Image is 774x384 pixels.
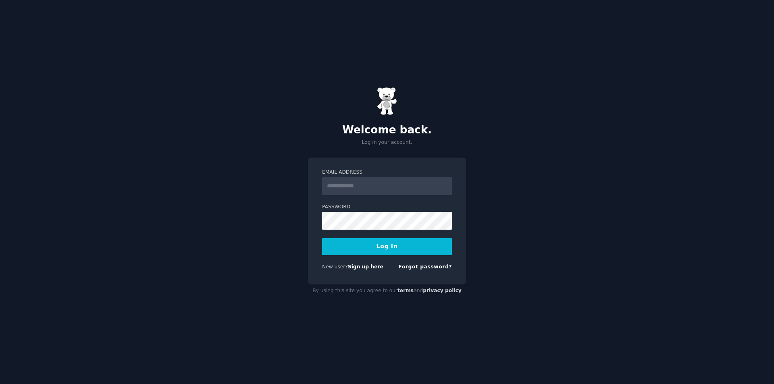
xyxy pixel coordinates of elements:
div: By using this site you agree to our and [308,284,466,297]
img: Gummy Bear [377,87,397,115]
label: Password [322,203,452,211]
p: Log in your account. [308,139,466,146]
label: Email Address [322,169,452,176]
span: New user? [322,264,348,270]
a: terms [397,288,414,293]
h2: Welcome back. [308,124,466,137]
a: privacy policy [423,288,462,293]
a: Sign up here [348,264,383,270]
button: Log In [322,238,452,255]
a: Forgot password? [398,264,452,270]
